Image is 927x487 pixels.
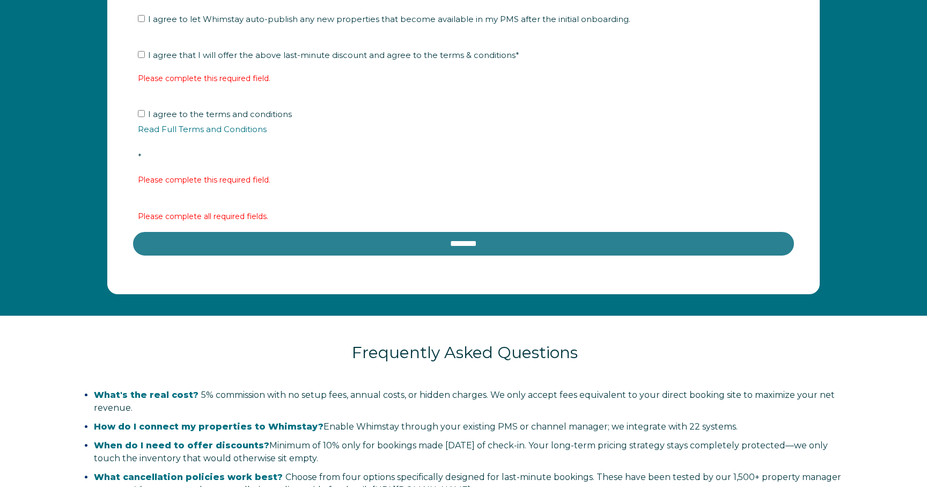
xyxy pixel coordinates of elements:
span: 5% commission with no setup fees, annual costs, or hidden charges. We only accept fees equivalent... [94,390,835,413]
span: Enable Whimstay through your existing PMS or channel manager; we integrate with 22 systems. [94,421,738,432]
strong: How do I connect my properties to Whimstay? [94,421,323,432]
span: only for bookings made [DATE] of check-in. Your long-term pricing strategy stays completely prote... [94,440,828,463]
label: Please complete this required field. [138,175,270,185]
span: I agree to let Whimstay auto-publish any new properties that become available in my PMS after the... [148,14,630,24]
input: I agree to let Whimstay auto-publish any new properties that become available in my PMS after the... [138,15,145,22]
span: What cancellation policies work best? [94,472,283,482]
span: I agree that I will offer the above last-minute discount and agree to the terms & conditions [148,50,519,60]
label: Please complete this required field. [138,74,270,83]
strong: When do I need to offer discounts? [94,440,269,450]
input: I agree to the terms and conditionsRead Full Terms and Conditions* [138,110,145,117]
input: I agree that I will offer the above last-minute discount and agree to the terms & conditions* [138,51,145,58]
span: Frequently Asked Questions [352,343,578,362]
span: Minimum of 10% [269,440,340,450]
a: Read Full Terms and Conditions [138,124,267,134]
label: Please complete all required fields. [138,212,268,221]
span: What's the real cost? [94,390,198,400]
